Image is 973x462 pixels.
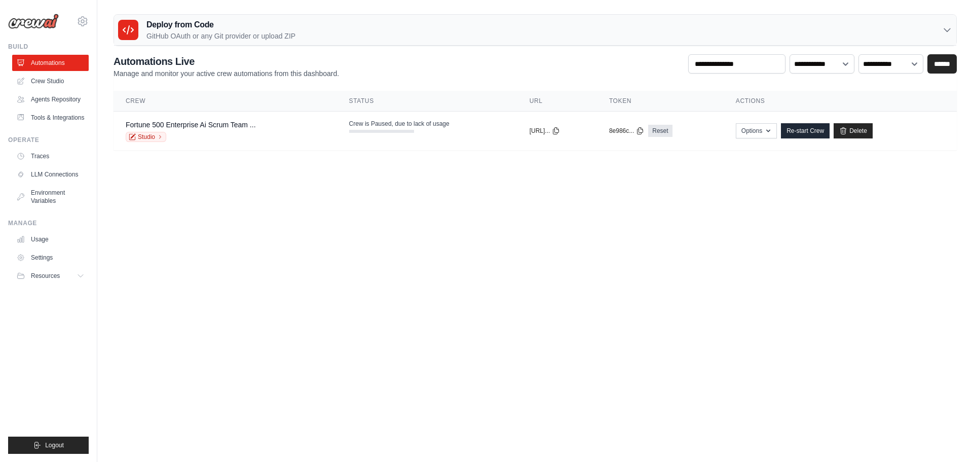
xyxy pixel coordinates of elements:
button: Logout [8,437,89,454]
th: Token [597,91,724,112]
th: Crew [114,91,337,112]
span: Resources [31,272,60,280]
a: Delete [834,123,873,138]
img: Logo [8,14,59,29]
th: Actions [724,91,957,112]
a: Studio [126,132,166,142]
a: Usage [12,231,89,247]
a: Environment Variables [12,185,89,209]
iframe: Chat Widget [922,413,973,462]
a: Automations [12,55,89,71]
span: Logout [45,441,64,449]
a: Agents Repository [12,91,89,108]
div: Manage [8,219,89,227]
a: Settings [12,250,89,266]
a: Re-start Crew [781,123,830,138]
div: Operate [8,136,89,144]
div: Build [8,43,89,51]
h3: Deploy from Code [146,19,295,31]
p: GitHub OAuth or any Git provider or upload ZIP [146,31,295,41]
button: Resources [12,268,89,284]
th: Status [337,91,517,112]
button: Options [736,123,777,138]
p: Manage and monitor your active crew automations from this dashboard. [114,68,339,79]
a: Reset [648,125,672,137]
a: Tools & Integrations [12,110,89,126]
th: URL [517,91,597,112]
a: LLM Connections [12,166,89,183]
a: Crew Studio [12,73,89,89]
a: Fortune 500 Enterprise Ai Scrum Team ... [126,121,256,129]
h2: Automations Live [114,54,339,68]
span: Crew is Paused, due to lack of usage [349,120,450,128]
button: 8e986c... [609,127,644,135]
a: Traces [12,148,89,164]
